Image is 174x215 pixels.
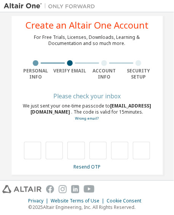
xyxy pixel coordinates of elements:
img: youtube.svg [84,185,95,193]
div: Please check your inbox [19,94,156,98]
img: facebook.svg [46,185,54,193]
div: Cookie Consent [107,198,146,204]
img: altair_logo.svg [2,185,42,193]
span: [EMAIL_ADDRESS][DOMAIN_NAME] [31,103,152,115]
div: Security Setup [121,68,156,80]
div: Create an Altair One Account [26,21,148,30]
img: linkedin.svg [71,185,79,193]
div: Account Info [87,68,121,80]
img: instagram.svg [59,185,67,193]
p: © 2025 Altair Engineering, Inc. All Rights Reserved. [28,204,146,210]
div: Website Terms of Use [51,198,107,204]
div: For Free Trials, Licenses, Downloads, Learning & Documentation and so much more. [34,34,140,47]
div: Verify Email [53,68,87,74]
a: Go back to the registration form [75,116,99,121]
div: We just sent your one-time passcode to . The code is valid for 15 minutes. [19,103,156,122]
img: Altair One [4,2,99,10]
div: Personal Info [19,68,53,80]
div: Privacy [28,198,51,204]
a: Resend OTP [73,164,101,170]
